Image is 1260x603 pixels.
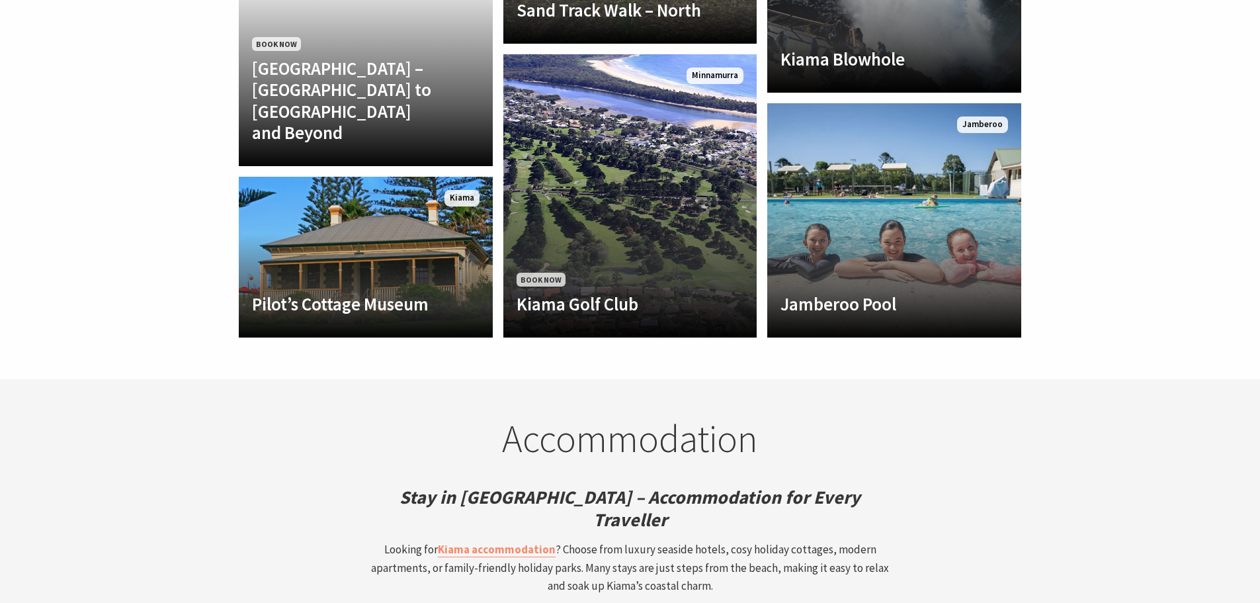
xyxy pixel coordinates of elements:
[780,48,970,70] h4: Kiama Blowhole
[399,485,861,532] em: Stay in [GEOGRAPHIC_DATA] – Accommodation for Every Traveller
[371,416,890,462] h2: Accommodation
[371,542,889,592] span: Looking for ? Choose from luxury seaside hotels, cosy holiday cottages, modern apartments, or fam...
[687,68,743,84] span: Minnamurra
[252,293,441,314] h4: Pilot’s Cottage Museum
[957,116,1008,133] span: Jamberoo
[438,542,556,557] strong: Kiama accommodation
[252,37,301,51] span: Book Now
[239,177,493,338] a: Another Image Used Pilot’s Cottage Museum Kiama
[767,103,1021,338] a: Jamberoo Pool Jamberoo
[444,190,480,207] span: Kiama
[517,273,566,287] span: Book Now
[438,542,556,557] a: Kiama accommodation
[780,293,970,314] h4: Jamberoo Pool
[503,54,757,338] a: Another Image Used Book Now Kiama Golf Club Minnamurra
[517,293,706,314] h4: Kiama Golf Club
[252,58,441,144] h4: [GEOGRAPHIC_DATA] – [GEOGRAPHIC_DATA] to [GEOGRAPHIC_DATA] and Beyond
